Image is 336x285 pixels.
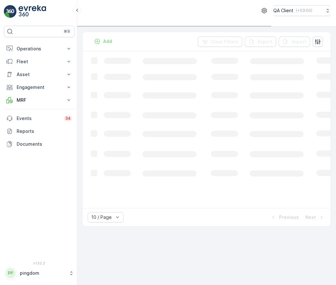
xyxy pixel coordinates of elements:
p: Add [103,38,112,45]
p: 34 [65,116,71,121]
button: Import [279,37,310,47]
div: PP [5,268,16,278]
a: Documents [4,138,75,151]
span: v 1.52.2 [4,261,75,265]
button: QA Client(+03:00) [273,5,331,16]
img: logo_light-DOdMpM7g.png [19,5,46,18]
button: MRF [4,94,75,107]
p: Export [258,39,272,45]
button: Add [92,38,115,45]
p: ( +03:00 ) [296,8,312,13]
button: Fleet [4,55,75,68]
button: Operations [4,42,75,55]
p: Asset [17,71,62,78]
p: Operations [17,46,62,52]
p: Next [305,214,316,220]
p: Fleet [17,58,62,65]
button: PPpingdom [4,266,75,280]
img: logo [4,5,17,18]
p: Reports [17,128,72,134]
p: Previous [279,214,299,220]
button: Next [305,213,325,221]
p: MRF [17,97,62,103]
a: Reports [4,125,75,138]
button: Clear Filters [198,37,242,47]
p: ⌘B [64,29,70,34]
a: Events34 [4,112,75,125]
button: Export [245,37,276,47]
p: Import [292,39,306,45]
button: Engagement [4,81,75,94]
p: Clear Filters [211,39,238,45]
button: Asset [4,68,75,81]
p: QA Client [273,7,293,14]
p: pingdom [20,270,66,276]
button: Previous [269,213,300,221]
p: Engagement [17,84,62,91]
p: Documents [17,141,72,147]
p: Events [17,115,60,122]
